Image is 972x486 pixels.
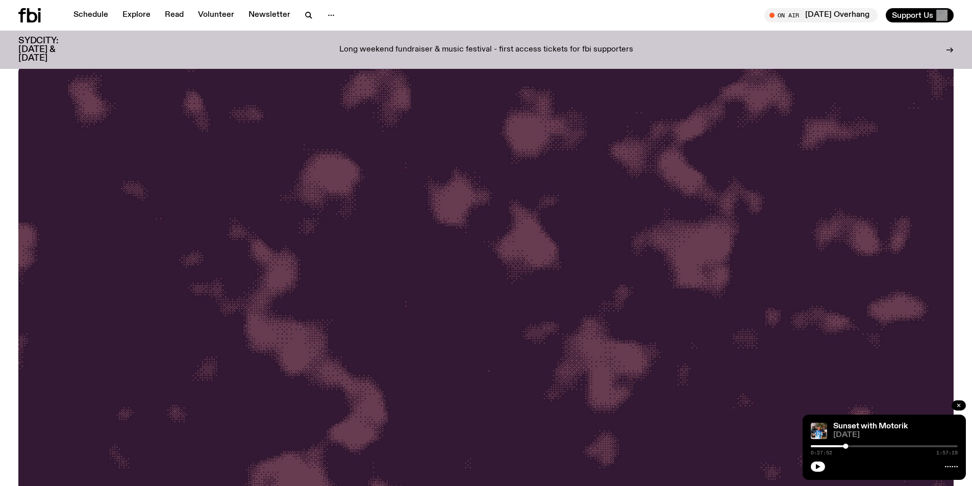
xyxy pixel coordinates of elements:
[811,423,827,439] img: Andrew, Reenie, and Pat stand in a row, smiling at the camera, in dappled light with a vine leafe...
[811,450,832,455] span: 0:27:52
[116,8,157,22] a: Explore
[764,8,878,22] button: On Air[DATE] Overhang
[339,45,633,55] p: Long weekend fundraiser & music festival - first access tickets for fbi supporters
[192,8,240,22] a: Volunteer
[159,8,190,22] a: Read
[67,8,114,22] a: Schedule
[833,431,958,439] span: [DATE]
[833,422,908,430] a: Sunset with Motorik
[886,8,954,22] button: Support Us
[242,8,296,22] a: Newsletter
[936,450,958,455] span: 1:57:19
[18,37,84,63] h3: SYDCITY: [DATE] & [DATE]
[892,11,933,20] span: Support Us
